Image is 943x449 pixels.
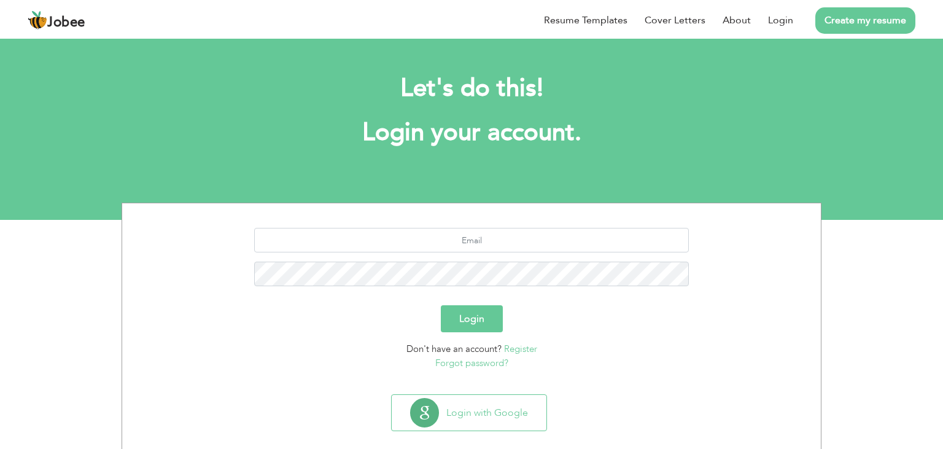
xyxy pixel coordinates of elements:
[768,13,793,28] a: Login
[435,357,508,369] a: Forgot password?
[140,117,803,149] h1: Login your account.
[140,72,803,104] h2: Let's do this!
[47,16,85,29] span: Jobee
[544,13,627,28] a: Resume Templates
[815,7,915,34] a: Create my resume
[645,13,705,28] a: Cover Letters
[406,343,502,355] span: Don't have an account?
[254,228,689,252] input: Email
[504,343,537,355] a: Register
[723,13,751,28] a: About
[28,10,47,30] img: jobee.io
[392,395,546,431] button: Login with Google
[441,305,503,332] button: Login
[28,10,85,30] a: Jobee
